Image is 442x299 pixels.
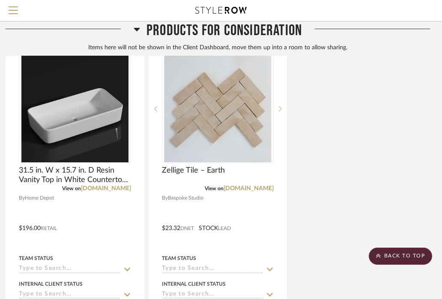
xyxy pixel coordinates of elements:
span: View on [205,186,224,191]
span: Bespoke Studio [168,194,203,202]
a: [DOMAIN_NAME] [81,185,131,191]
input: Type to Search… [19,291,121,299]
img: 31.5 in. W x 15.7 in. D Resin Vanity Top in White Countertop Basin With Rectangle Basin Sink, Dra... [21,55,128,162]
span: Home Depot [25,194,54,202]
span: Zellige Tile – Earth [162,166,225,175]
div: Team Status [162,254,196,262]
div: Items here will not be shown in the Client Dashboard, move them up into a room to allow sharing. [6,43,430,53]
span: By [162,194,168,202]
img: Zellige Tile – Earth [164,55,271,162]
div: 0 [162,55,274,163]
input: Type to Search… [162,291,264,299]
input: Type to Search… [19,265,121,273]
scroll-to-top-button: BACK TO TOP [369,248,432,265]
div: Internal Client Status [162,280,226,288]
span: 31.5 in. W x 15.7 in. D Resin Vanity Top in White Countertop Basin With Rectangle Basin Sink, Dra... [19,166,131,185]
span: View on [62,186,81,191]
a: [DOMAIN_NAME] [224,185,274,191]
input: Type to Search… [162,265,264,273]
div: Internal Client Status [19,280,83,288]
div: Team Status [19,254,53,262]
span: Products For Consideration [146,21,302,40]
span: By [19,194,25,202]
